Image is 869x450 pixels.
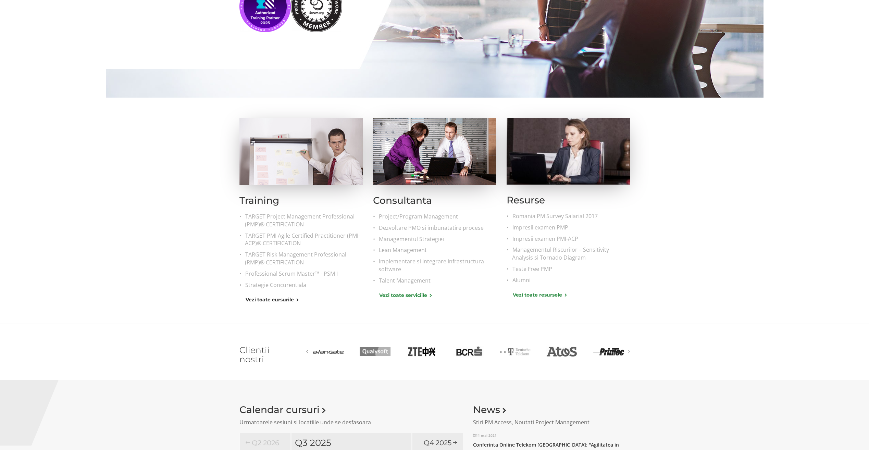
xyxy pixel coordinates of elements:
a: Vezi toate serviciile [379,291,432,299]
img: Qualysoft [360,347,390,356]
a: Managementul Strategiei [378,235,496,243]
a: Impresii examen PMI-ACP [512,235,630,243]
h2: Training [239,195,363,206]
a: Vezi toate resursele [513,291,567,298]
img: Resurse [507,118,630,185]
a: Calendar cursuri [239,404,325,415]
img: Printec Group [593,348,624,355]
a: Implementare si integrare infrastructura software [378,258,496,273]
p: Stiri PM Access, Noutati Project Management [473,418,630,426]
img: Deutsche Telekom AG [500,348,531,355]
a: Alumni [512,276,630,284]
a: Managementul Riscurilor – Sensitivity Analysis si Tornado Diagram [512,246,630,262]
a: Project/Program Management [378,213,496,221]
a: Vezi toate cursurile [246,296,298,303]
a: Dezvoltare PMO si imbunatatire procese [378,224,496,232]
a: Impresii examen PMP [512,224,630,232]
a: TARGET Project Management Professional (PMP)® CERTIFICATION [245,213,363,228]
h2: Consultanta [373,195,496,206]
a: Strategie Concurentiala [245,281,363,289]
a: Lean Management [378,246,496,254]
img: Training [239,118,363,185]
img: Bcr [453,346,484,358]
a: News [473,404,506,415]
p: Urmatoarele sesiuni si locatiile unde se desfasoara [239,418,463,426]
img: Zte [406,346,437,358]
a: Professional Scrum Master™ - PSM I [245,270,363,278]
a: TARGET Risk Management Professional (RMP)® CERTIFICATION [245,251,363,266]
h2: Clientii nostri [239,346,296,364]
a: Romania PM Survey Salarial 2017 [512,212,630,220]
a: Talent Management [378,277,496,285]
h2: Resurse [507,195,630,205]
img: Consultanta [373,118,496,185]
img: Atos [547,347,578,357]
a: TARGET PMI Agile Certified Practitioner (PMI-ACP)® CERTIFICATION [245,232,363,248]
a: Teste Free PMP [512,265,630,273]
p: 11 mai 2021 [473,433,630,438]
img: Avangate [313,350,344,354]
